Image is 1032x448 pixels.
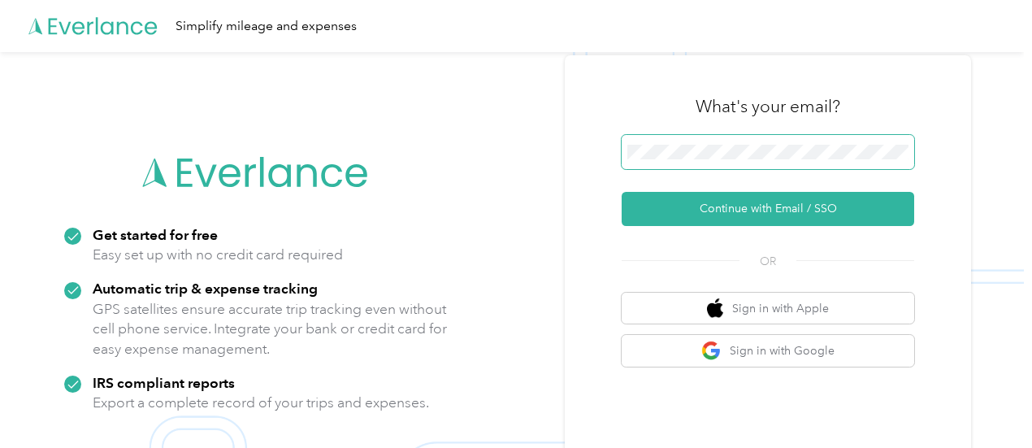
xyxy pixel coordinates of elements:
[176,16,357,37] div: Simplify mileage and expenses
[93,245,343,265] p: Easy set up with no credit card required
[739,253,796,270] span: OR
[93,299,448,359] p: GPS satellites ensure accurate trip tracking even without cell phone service. Integrate your bank...
[701,341,722,361] img: google logo
[93,226,218,243] strong: Get started for free
[93,393,429,413] p: Export a complete record of your trips and expenses.
[696,95,840,118] h3: What's your email?
[622,293,914,324] button: apple logoSign in with Apple
[93,374,235,391] strong: IRS compliant reports
[707,298,723,319] img: apple logo
[622,335,914,367] button: google logoSign in with Google
[93,280,318,297] strong: Automatic trip & expense tracking
[622,192,914,226] button: Continue with Email / SSO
